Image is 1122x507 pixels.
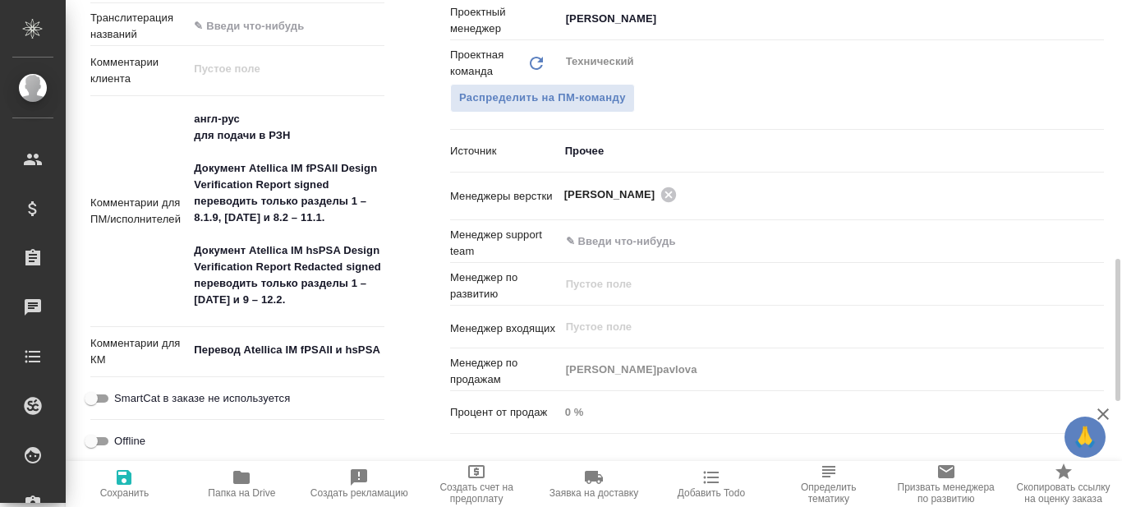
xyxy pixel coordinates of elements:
button: Папка на Drive [183,461,301,507]
button: 🙏 [1065,417,1106,458]
button: Распределить на ПМ-команду [450,84,635,113]
button: Сохранить [66,461,183,507]
button: Open [1095,17,1098,21]
span: SmartCat в заказе не используется [114,390,290,407]
span: Заявка на доставку [550,487,638,499]
p: Транслитерация названий [90,10,188,43]
button: Заявка на доставку [536,461,653,507]
span: Распределить на ПМ-команду [459,89,626,108]
button: Open [1095,240,1098,243]
p: Процент от продаж [450,404,559,421]
span: Сохранить [100,487,149,499]
span: Создать рекламацию [310,487,408,499]
p: Проектный менеджер [450,4,559,37]
p: Менеджеры верстки [450,188,559,205]
button: Скопировать ссылку на оценку заказа [1005,461,1122,507]
span: Создать счет на предоплату [428,482,526,505]
p: Комментарии для КМ [90,335,188,368]
button: Создать счет на предоплату [418,461,536,507]
button: Создать рекламацию [301,461,418,507]
textarea: Перевод Atellica IM fPSAII и hsPSA [188,336,384,364]
input: Пустое поле [559,400,1104,424]
button: Призвать менеджера по развитию [887,461,1005,507]
p: Менеджер по развитию [450,270,559,302]
input: ✎ Введи что-нибудь [564,232,1044,251]
p: Менеджер входящих [450,320,559,337]
p: Менеджер по продажам [450,355,559,388]
textarea: англ-рус для подачи в РЗН Документ Atellica IM fPSAII Design Verification Report signed переводит... [188,105,384,314]
p: Источник [450,143,559,159]
span: Призвать менеджера по развитию [897,482,995,505]
input: Пустое поле [564,274,1065,294]
div: Прочее [559,137,1104,165]
button: Добавить Todo [652,461,770,507]
button: Open [1095,193,1098,196]
span: Скопировать ссылку на оценку заказа [1014,482,1112,505]
p: Комментарии клиента [90,54,188,87]
span: 🙏 [1071,420,1099,454]
span: Offline [114,433,145,449]
span: Папка на Drive [208,487,275,499]
span: Определить тематику [779,482,877,505]
input: Пустое поле [564,317,1065,337]
p: Проектная команда [450,47,527,80]
p: Менеджер support team [450,227,559,260]
p: Комментарии для ПМ/исполнителей [90,195,188,228]
input: ✎ Введи что-нибудь [188,14,384,38]
span: [PERSON_NAME] [564,187,665,203]
button: Определить тематику [770,461,887,507]
span: Добавить Todo [678,487,745,499]
div: [PERSON_NAME] [564,184,683,205]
